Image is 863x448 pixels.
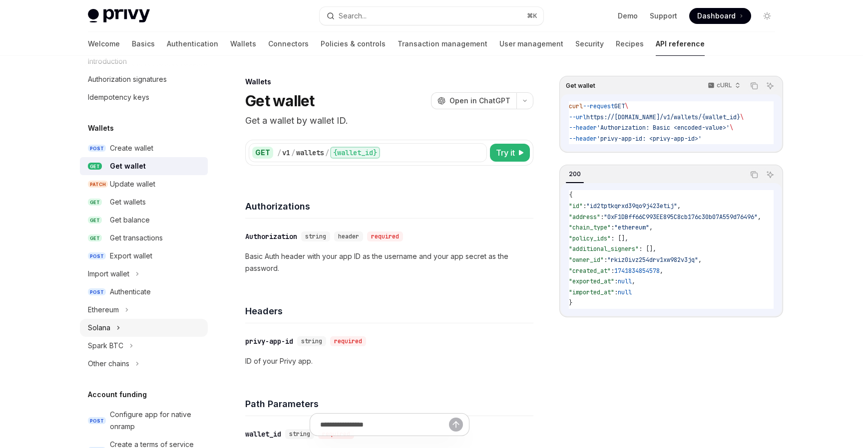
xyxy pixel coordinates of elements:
[569,113,586,121] span: --url
[649,224,653,231] span: ,
[80,283,208,301] a: POSTAuthenticate
[320,7,543,25] button: Search...⌘K
[80,319,208,337] button: Solana
[575,32,604,56] a: Security
[600,213,604,221] span: :
[132,32,155,56] a: Basics
[80,139,208,157] a: POSTCreate wallet
[88,122,114,134] h5: Wallets
[282,148,290,158] div: v1
[604,256,607,264] span: :
[245,77,533,87] div: Wallets
[268,32,309,56] a: Connectors
[88,199,102,206] span: GET
[569,277,614,285] span: "exported_at"
[614,102,625,110] span: GET
[88,252,106,260] span: POST
[338,232,359,240] span: header
[88,32,120,56] a: Welcome
[245,114,533,128] p: Get a wallet by wallet ID.
[80,406,208,436] a: POSTConfigure app for native onramp
[88,322,110,334] div: Solana
[110,409,202,433] div: Configure app for native onramp
[758,213,761,221] span: ,
[88,268,129,280] div: Import wallet
[618,277,632,285] span: null
[583,102,614,110] span: --request
[88,145,106,152] span: POST
[88,304,119,316] div: Ethereum
[367,231,403,241] div: required
[614,267,660,275] span: 1741834854578
[80,355,208,373] button: Other chains
[431,92,516,109] button: Open in ChatGPT
[88,389,147,401] h5: Account funding
[110,286,151,298] div: Authenticate
[569,245,639,253] span: "additional_signers"
[569,299,572,307] span: }
[80,175,208,193] a: PATCHUpdate wallet
[245,397,533,411] h4: Path Parameters
[499,32,563,56] a: User management
[569,267,611,275] span: "created_at"
[614,288,618,296] span: :
[569,135,597,143] span: --header
[569,288,614,296] span: "imported_at"
[245,200,533,213] h4: Authorizations
[110,214,150,226] div: Get balance
[88,91,149,103] div: Idempotency keys
[597,124,730,132] span: 'Authorization: Basic <encoded-value>'
[717,81,732,89] p: cURL
[88,181,108,188] span: PATCH
[398,32,487,56] a: Transaction management
[88,9,150,23] img: light logo
[650,11,677,21] a: Support
[677,202,681,210] span: ,
[698,256,702,264] span: ,
[80,265,208,283] button: Import wallet
[607,256,698,264] span: "rkiz0ivz254drv1xw982v3jq"
[569,102,583,110] span: curl
[586,113,740,121] span: https://[DOMAIN_NAME]/v1/wallets/{wallet_id}
[597,135,702,143] span: 'privy-app-id: <privy-app-id>'
[748,79,761,92] button: Copy the contents from the code block
[245,231,297,241] div: Authorization
[88,340,123,352] div: Spark BTC
[305,232,326,240] span: string
[697,11,736,21] span: Dashboard
[110,232,163,244] div: Get transactions
[80,301,208,319] button: Ethereum
[339,10,367,22] div: Search...
[449,96,510,106] span: Open in ChatGPT
[320,414,449,436] input: Ask a question...
[569,202,583,210] span: "id"
[330,336,366,346] div: required
[660,267,663,275] span: ,
[614,224,649,231] span: "ethereum"
[496,147,515,159] span: Try it
[618,11,638,21] a: Demo
[252,147,273,159] div: GET
[730,124,733,132] span: \
[611,234,628,242] span: : [],
[110,178,155,190] div: Update wallet
[527,12,537,20] span: ⌘ K
[80,247,208,265] a: POSTExport wallet
[80,157,208,175] a: GETGet wallet
[88,234,102,242] span: GET
[618,288,632,296] span: null
[88,417,106,425] span: POST
[616,32,644,56] a: Recipes
[321,32,386,56] a: Policies & controls
[80,211,208,229] a: GETGet balance
[632,277,635,285] span: ,
[656,32,705,56] a: API reference
[80,70,208,88] a: Authorization signatures
[764,168,777,181] button: Ask AI
[110,250,152,262] div: Export wallet
[88,288,106,296] span: POST
[330,147,380,159] div: {wallet_id}
[245,92,315,110] h1: Get wallet
[80,337,208,355] button: Spark BTC
[490,144,530,162] button: Try it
